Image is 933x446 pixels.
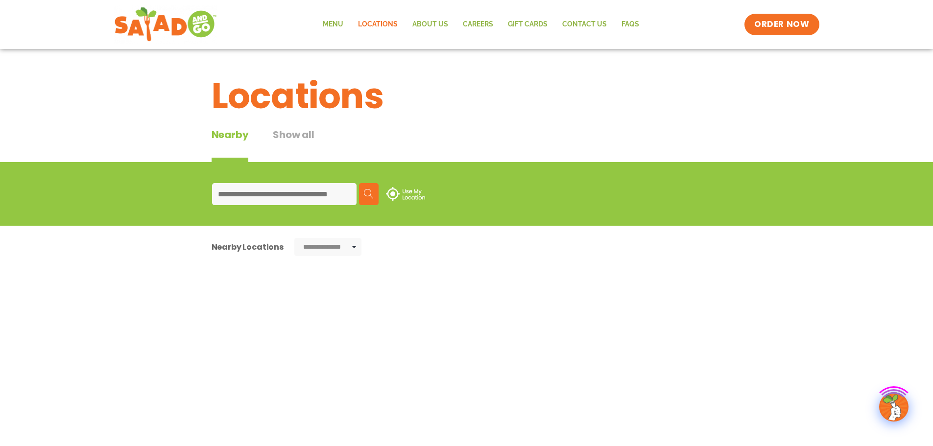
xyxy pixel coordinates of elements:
span: ORDER NOW [754,19,809,30]
img: search.svg [364,189,374,199]
a: Careers [455,13,501,36]
a: Contact Us [555,13,614,36]
h1: Locations [212,70,722,122]
a: GIFT CARDS [501,13,555,36]
img: use-location.svg [386,187,425,201]
img: new-SAG-logo-768×292 [114,5,217,44]
div: Nearby [212,127,249,162]
a: Locations [351,13,405,36]
div: Nearby Locations [212,241,284,253]
nav: Menu [315,13,646,36]
button: Show all [273,127,314,162]
a: ORDER NOW [744,14,819,35]
div: Tabbed content [212,127,339,162]
a: About Us [405,13,455,36]
a: Menu [315,13,351,36]
a: FAQs [614,13,646,36]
